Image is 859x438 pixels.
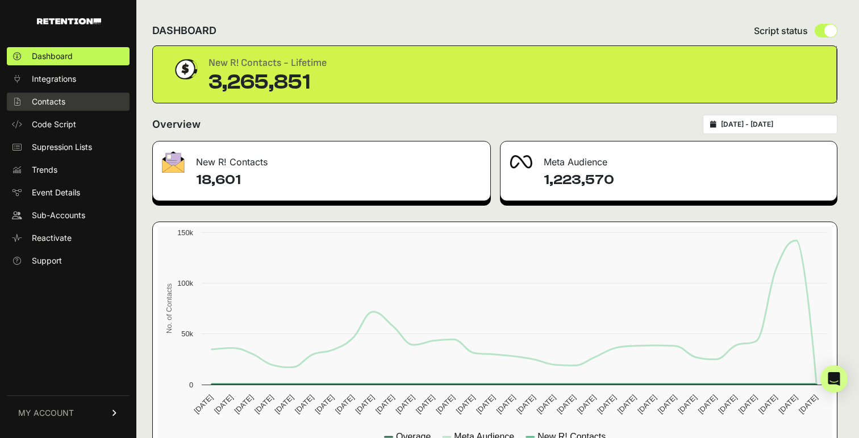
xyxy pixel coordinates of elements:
text: [DATE] [273,393,295,415]
text: [DATE] [535,393,557,415]
text: [DATE] [454,393,477,415]
text: [DATE] [193,393,215,415]
img: Retention.com [37,18,101,24]
text: 150k [177,228,193,237]
text: [DATE] [676,393,698,415]
a: Integrations [7,70,130,88]
text: [DATE] [293,393,315,415]
h4: 18,601 [196,171,481,189]
span: Support [32,255,62,266]
a: Reactivate [7,229,130,247]
a: Support [7,252,130,270]
text: [DATE] [515,393,537,415]
span: Sub-Accounts [32,210,85,221]
text: [DATE] [636,393,658,415]
span: Contacts [32,96,65,107]
span: Supression Lists [32,141,92,153]
div: 3,265,851 [209,71,327,94]
span: Script status [754,24,808,37]
text: [DATE] [777,393,799,415]
a: Sub-Accounts [7,206,130,224]
a: Supression Lists [7,138,130,156]
a: Dashboard [7,47,130,65]
div: New R! Contacts [153,141,490,176]
a: Code Script [7,115,130,134]
text: [DATE] [616,393,638,415]
text: [DATE] [212,393,235,415]
text: [DATE] [757,393,779,415]
text: [DATE] [495,393,517,415]
text: [DATE] [555,393,577,415]
text: [DATE] [353,393,376,415]
span: Dashboard [32,51,73,62]
text: [DATE] [313,393,335,415]
text: 0 [189,381,193,389]
h2: DASHBOARD [152,23,216,39]
text: [DATE] [737,393,759,415]
text: [DATE] [716,393,739,415]
h2: Overview [152,116,201,132]
text: 100k [177,279,193,287]
text: [DATE] [253,393,275,415]
span: Trends [32,164,57,176]
div: Meta Audience [501,141,837,176]
div: Open Intercom Messenger [820,365,848,393]
img: dollar-coin-05c43ed7efb7bc0c12610022525b4bbbb207c7efeef5aecc26f025e68dcafac9.png [171,55,199,84]
text: No. of Contacts [165,283,173,333]
span: Event Details [32,187,80,198]
text: [DATE] [374,393,396,415]
div: New R! Contacts - Lifetime [209,55,327,71]
text: [DATE] [697,393,719,415]
text: [DATE] [233,393,255,415]
a: Trends [7,161,130,179]
span: Code Script [32,119,76,130]
text: [DATE] [434,393,456,415]
text: [DATE] [656,393,678,415]
img: fa-envelope-19ae18322b30453b285274b1b8af3d052b27d846a4fbe8435d1a52b978f639a2.png [162,151,185,173]
text: [DATE] [595,393,618,415]
a: MY ACCOUNT [7,395,130,430]
span: MY ACCOUNT [18,407,74,419]
h4: 1,223,570 [544,171,828,189]
span: Integrations [32,73,76,85]
img: fa-meta-2f981b61bb99beabf952f7030308934f19ce035c18b003e963880cc3fabeebb7.png [510,155,532,169]
text: [DATE] [333,393,356,415]
a: Contacts [7,93,130,111]
a: Event Details [7,183,130,202]
span: Reactivate [32,232,72,244]
text: [DATE] [394,393,416,415]
text: [DATE] [576,393,598,415]
text: [DATE] [797,393,819,415]
text: [DATE] [474,393,497,415]
text: [DATE] [414,393,436,415]
text: 50k [181,329,193,338]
